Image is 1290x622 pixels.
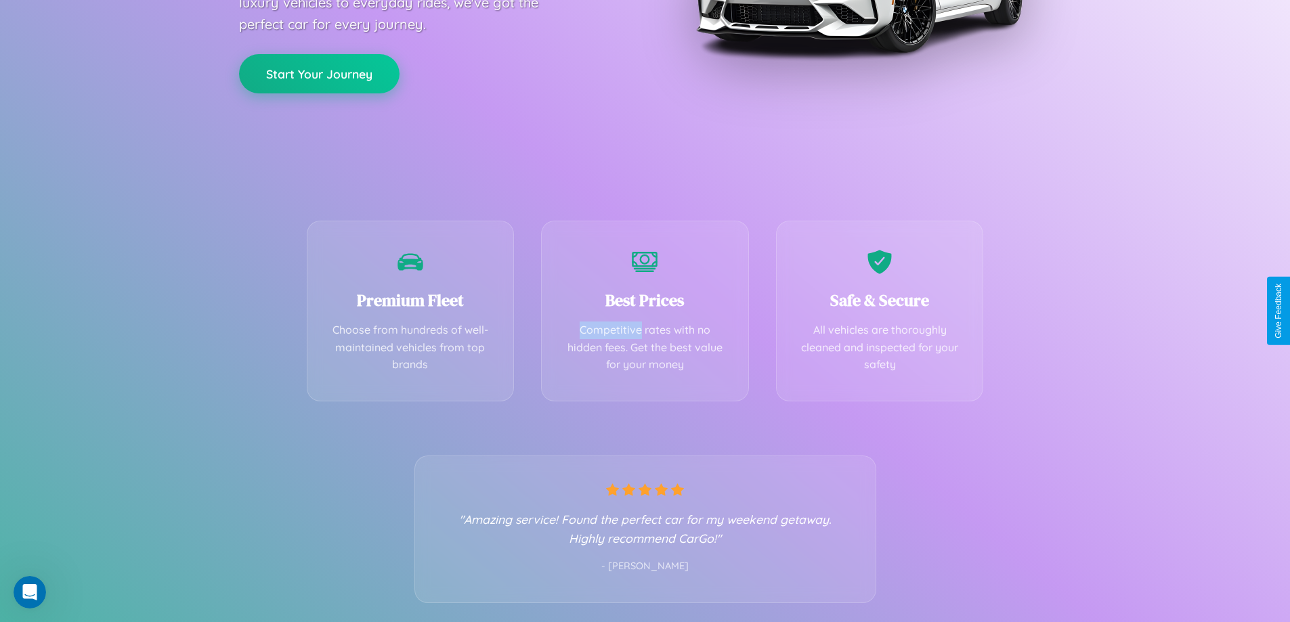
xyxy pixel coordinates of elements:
p: Choose from hundreds of well-maintained vehicles from top brands [328,321,494,374]
iframe: Intercom live chat [14,576,46,608]
p: All vehicles are thoroughly cleaned and inspected for your safety [797,321,963,374]
div: Give Feedback [1274,284,1283,338]
p: "Amazing service! Found the perfect car for my weekend getaway. Highly recommend CarGo!" [442,510,848,548]
h3: Best Prices [562,289,728,311]
h3: Safe & Secure [797,289,963,311]
p: Competitive rates with no hidden fees. Get the best value for your money [562,321,728,374]
p: - [PERSON_NAME] [442,558,848,575]
h3: Premium Fleet [328,289,494,311]
button: Start Your Journey [239,54,400,93]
